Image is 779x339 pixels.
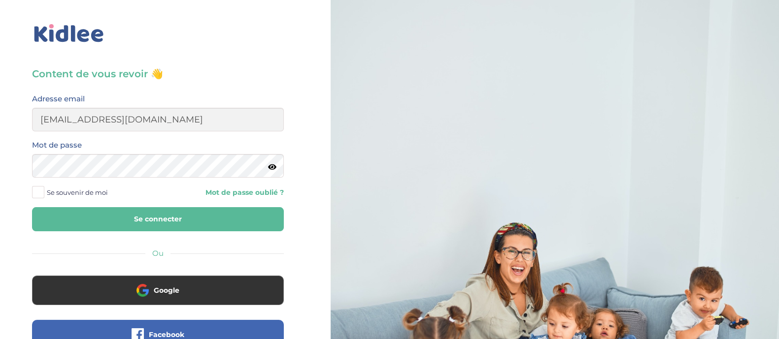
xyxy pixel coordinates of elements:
[152,248,164,258] span: Ou
[32,276,284,305] button: Google
[32,292,284,302] a: Google
[32,92,85,105] label: Adresse email
[32,207,284,231] button: Se connecter
[47,186,108,199] span: Se souvenir de moi
[136,284,149,296] img: google.png
[32,22,106,45] img: logo_kidlee_bleu
[32,67,284,81] h3: Content de vous revoir 👋
[166,188,284,197] a: Mot de passe oublié ?
[32,139,82,152] label: Mot de passe
[154,285,179,295] span: Google
[32,108,284,131] input: Email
